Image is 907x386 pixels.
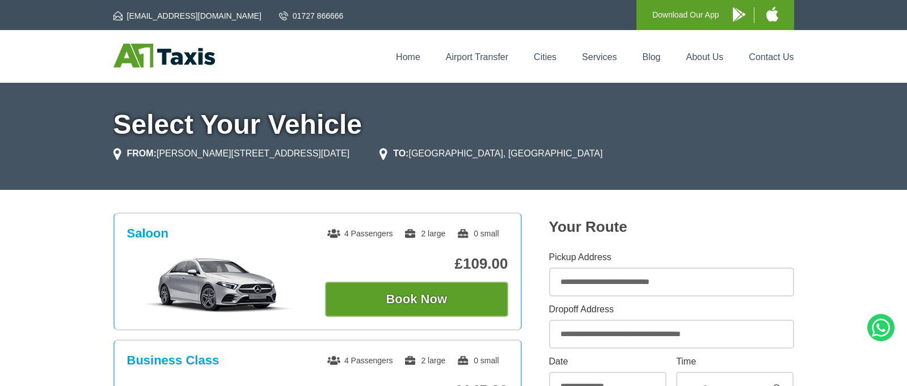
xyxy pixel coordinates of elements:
[642,52,660,62] a: Blog
[325,255,508,273] p: £109.00
[549,305,794,314] label: Dropoff Address
[457,356,499,365] span: 0 small
[127,226,168,241] h3: Saloon
[676,357,794,366] label: Time
[534,52,556,62] a: Cities
[113,147,350,160] li: [PERSON_NAME][STREET_ADDRESS][DATE]
[113,10,261,22] a: [EMAIL_ADDRESS][DOMAIN_NAME]
[327,356,393,365] span: 4 Passengers
[749,52,794,62] a: Contact Us
[279,10,344,22] a: 01727 866666
[446,52,508,62] a: Airport Transfer
[733,7,745,22] img: A1 Taxis Android App
[325,282,508,317] button: Book Now
[549,218,794,236] h2: Your Route
[686,52,724,62] a: About Us
[379,147,602,160] li: [GEOGRAPHIC_DATA], [GEOGRAPHIC_DATA]
[582,52,617,62] a: Services
[393,149,408,158] strong: TO:
[404,356,445,365] span: 2 large
[549,357,666,366] label: Date
[549,253,794,262] label: Pickup Address
[404,229,445,238] span: 2 large
[327,229,393,238] span: 4 Passengers
[652,8,719,22] p: Download Our App
[766,7,778,22] img: A1 Taxis iPhone App
[396,52,420,62] a: Home
[133,257,303,313] img: Saloon
[457,229,499,238] span: 0 small
[113,111,794,138] h1: Select Your Vehicle
[127,353,220,368] h3: Business Class
[127,149,157,158] strong: FROM:
[113,44,215,67] img: A1 Taxis St Albans LTD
